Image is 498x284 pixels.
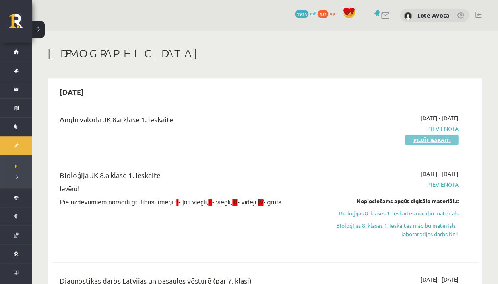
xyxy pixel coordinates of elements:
[295,10,308,18] span: 1935
[420,170,458,178] span: [DATE] - [DATE]
[258,199,263,206] span: IV
[333,125,458,133] span: Pievienota
[333,209,458,217] a: Bioloģijas 8. klases 1. ieskaites mācību materiāls
[295,10,316,16] a: 1935 mP
[52,82,92,101] h2: [DATE]
[317,10,328,18] span: 171
[9,14,32,34] a: Rīgas 1. Tālmācības vidusskola
[208,199,212,206] span: II
[420,275,458,284] span: [DATE] - [DATE]
[60,114,322,129] div: Angļu valoda JK 8.a klase 1. ieskaite
[333,180,458,189] span: Pievienota
[333,197,458,205] div: Nepieciešams apgūt digitālo materiālu:
[417,11,449,19] a: Lote Avota
[317,10,339,16] a: 171 xp
[404,12,412,20] img: Lote Avota
[176,199,178,206] span: I
[48,47,482,60] h1: [DEMOGRAPHIC_DATA]
[310,10,316,16] span: mP
[405,135,458,145] a: Pildīt ieskaiti
[420,114,458,122] span: [DATE] - [DATE]
[60,186,79,192] span: Ievēro!
[60,199,281,206] span: Pie uzdevumiem norādīti grūtības līmeņi : - ļoti viegli, - viegli, - vidēji, - grūts
[333,221,458,238] a: Bioloģijas 8. klases 1. ieskaites mācību materiāls - laboratorijas darbs Nr.1
[60,170,322,184] div: Bioloģija JK 8.a klase 1. ieskaite
[232,199,237,206] span: III
[329,10,335,16] span: xp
